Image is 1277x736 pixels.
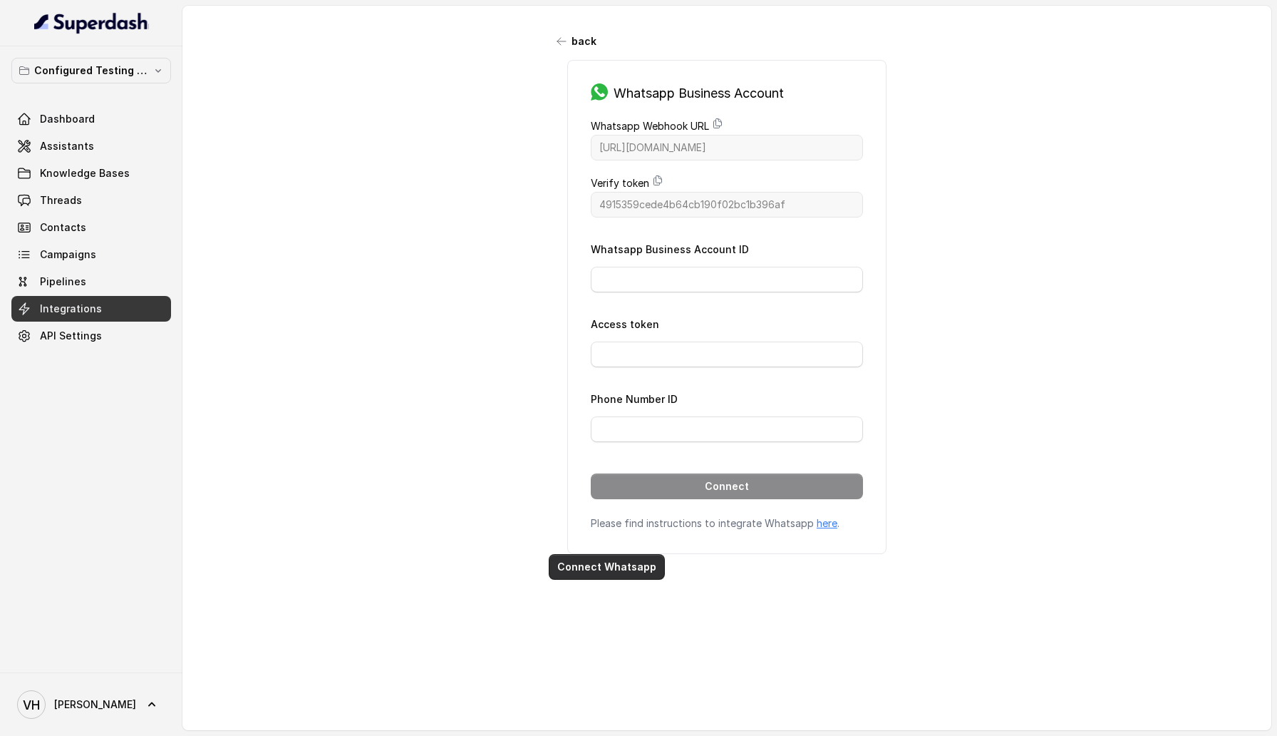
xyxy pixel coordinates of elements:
img: light.svg [34,11,149,34]
a: here [817,517,837,529]
span: Threads [40,193,82,208]
span: Pipelines [40,275,86,289]
img: whatsapp.f50b2aaae0bd8934e9105e63dc750668.svg [591,83,608,101]
a: Integrations [11,296,171,322]
p: Please find instructions to integrate Whatsapp . [591,516,863,531]
a: Knowledge Bases [11,160,171,186]
a: Campaigns [11,242,171,267]
span: [PERSON_NAME] [54,697,136,712]
a: Contacts [11,215,171,240]
a: [PERSON_NAME] [11,685,171,725]
span: Assistants [40,139,94,153]
text: VH [23,697,40,712]
a: Threads [11,188,171,213]
button: back [549,29,605,54]
span: Campaigns [40,247,96,262]
label: Whatsapp Business Account ID [591,243,749,255]
p: Configured Testing Workspace [34,62,148,79]
h3: Whatsapp Business Account [614,83,784,103]
span: Dashboard [40,112,95,126]
label: Verify token [591,175,649,192]
button: Connect [591,474,863,499]
a: Pipelines [11,269,171,295]
label: Phone Number ID [591,393,678,405]
a: Assistants [11,133,171,159]
button: Connect Whatsapp [549,554,665,580]
span: Knowledge Bases [40,166,130,180]
button: Configured Testing Workspace [11,58,171,83]
a: API Settings [11,323,171,349]
a: Dashboard [11,106,171,132]
span: Integrations [40,302,102,316]
label: Whatsapp Webhook URL [591,118,709,135]
span: Contacts [40,220,86,235]
span: API Settings [40,329,102,343]
label: Access token [591,318,659,330]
